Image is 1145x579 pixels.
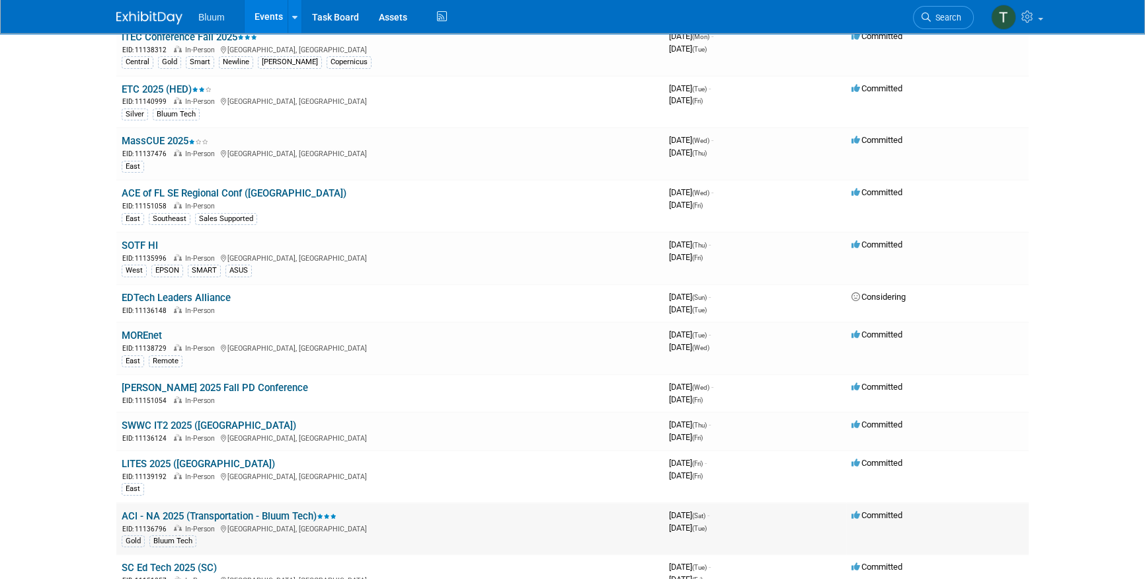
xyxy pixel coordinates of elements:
span: Committed [851,187,902,197]
span: Committed [851,420,902,429]
span: (Tue) [692,525,707,532]
div: [GEOGRAPHIC_DATA], [GEOGRAPHIC_DATA] [122,95,658,107]
span: - [711,135,713,145]
div: Newline [219,56,253,68]
span: (Wed) [692,344,709,351]
span: - [707,510,709,520]
img: In-Person Event [174,254,182,261]
div: [GEOGRAPHIC_DATA], [GEOGRAPHIC_DATA] [122,148,658,159]
span: (Wed) [692,189,709,197]
div: Remote [149,355,182,367]
span: [DATE] [669,135,713,145]
span: [DATE] [669,240,711,249]
span: EID: 11136148 [122,307,172,314]
div: Smart [186,56,214,68]
div: Southeast [149,213,190,225]
span: [DATE] [669,83,711,93]
span: - [711,187,713,197]
a: MassCUE 2025 [122,135,208,147]
span: [DATE] [669,562,711,572]
span: (Fri) [692,396,703,404]
div: Bluum Tech [149,535,196,547]
span: EID: 11135996 [122,255,172,262]
span: - [711,31,713,41]
div: Gold [122,535,145,547]
img: In-Person Event [174,344,182,351]
span: [DATE] [669,148,707,157]
div: East [122,355,144,367]
span: - [709,330,711,339]
a: ACE of FL SE Regional Conf ([GEOGRAPHIC_DATA]) [122,187,346,199]
a: SC Ed Tech 2025 (SC) [122,562,217,574]
span: (Wed) [692,384,709,391]
div: Silver [122,109,148,120]
div: [GEOGRAPHIC_DATA], [GEOGRAPHIC_DATA] [122,342,658,353]
span: In-Person [185,472,219,481]
span: Committed [851,330,902,339]
a: SWWC IT2 2025 ([GEOGRAPHIC_DATA]) [122,420,296,431]
span: (Fri) [692,460,703,467]
span: [DATE] [669,432,703,442]
span: (Tue) [692,564,707,571]
div: Sales Supported [195,213,257,225]
span: (Fri) [692,202,703,209]
span: In-Person [185,344,219,353]
span: - [709,240,711,249]
img: In-Person Event [174,97,182,104]
img: In-Person Event [174,472,182,479]
span: [DATE] [669,187,713,197]
img: In-Person Event [174,202,182,208]
span: Bluum [198,12,225,22]
span: Committed [851,382,902,392]
a: ACI - NA 2025 (Transportation - Bluum Tech) [122,510,336,522]
span: Committed [851,510,902,520]
span: [DATE] [669,330,711,339]
div: East [122,483,144,495]
span: Committed [851,135,902,145]
span: In-Person [185,525,219,533]
span: (Thu) [692,422,707,429]
span: [DATE] [669,420,711,429]
span: In-Person [185,306,219,315]
span: [DATE] [669,458,707,468]
span: - [709,292,711,302]
div: [GEOGRAPHIC_DATA], [GEOGRAPHIC_DATA] [122,432,658,443]
a: EDTech Leaders Alliance [122,292,231,304]
a: ITEC Conference Fall 2025 [122,31,257,43]
span: - [709,420,711,429]
span: - [705,458,707,468]
div: EPSON [151,265,183,277]
span: Search [931,13,961,22]
span: In-Person [185,150,219,158]
div: [GEOGRAPHIC_DATA], [GEOGRAPHIC_DATA] [122,252,658,263]
a: Search [913,6,974,29]
div: [PERSON_NAME] [258,56,322,68]
span: EID: 11140999 [122,98,172,105]
span: In-Person [185,396,219,405]
img: In-Person Event [174,306,182,313]
span: [DATE] [669,382,713,392]
div: Gold [158,56,181,68]
a: MOREnet [122,330,162,341]
span: (Fri) [692,254,703,261]
span: In-Person [185,434,219,443]
span: In-Person [185,202,219,210]
span: (Sun) [692,294,707,301]
span: (Fri) [692,97,703,105]
span: - [711,382,713,392]
div: Central [122,56,153,68]
span: EID: 11138729 [122,345,172,352]
div: West [122,265,147,277]
span: [DATE] [669,523,707,533]
span: (Fri) [692,434,703,441]
span: EID: 11136124 [122,435,172,442]
a: [PERSON_NAME] 2025 Fall PD Conference [122,382,308,394]
span: EID: 11151054 [122,397,172,404]
span: (Tue) [692,85,707,93]
span: [DATE] [669,200,703,210]
span: In-Person [185,97,219,106]
div: Copernicus [327,56,372,68]
span: (Fri) [692,472,703,480]
span: Considering [851,292,906,302]
span: Committed [851,458,902,468]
